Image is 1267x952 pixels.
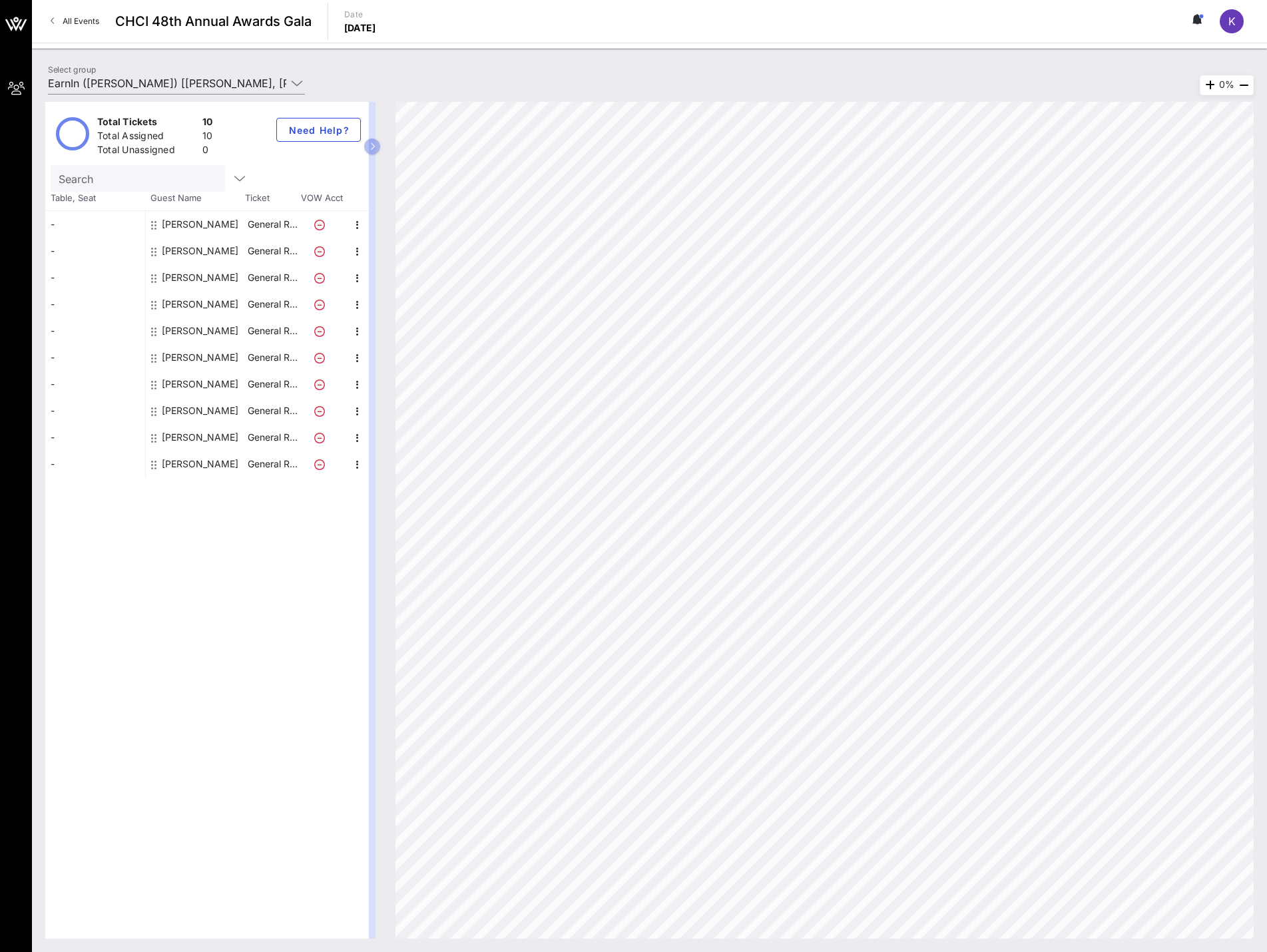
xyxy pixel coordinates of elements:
[45,397,145,424] div: -
[288,124,350,136] span: Need Help?
[202,129,213,146] div: 10
[45,451,145,477] div: -
[1220,9,1244,33] div: K
[97,115,197,132] div: Total Tickets
[1200,75,1254,95] div: 0%
[344,8,376,21] p: Date
[162,424,238,451] div: Patrick Lemond
[45,424,145,451] div: -
[246,291,299,318] p: General R…
[298,192,345,205] span: VOW Acct
[246,371,299,397] p: General R…
[162,344,238,371] div: Kyle George
[246,211,299,238] p: General R…
[162,451,238,477] div: Viki Lin
[276,118,361,142] button: Need Help?
[43,11,107,32] a: All Events
[162,318,238,344] div: Kristina Hathaway
[45,211,145,238] div: -
[145,192,245,205] span: Guest Name
[45,192,145,205] span: Table, Seat
[162,211,238,238] div: Fernando Orozco
[115,11,312,31] span: CHCI 48th Annual Awards Gala
[162,238,238,264] div: Jazmin Salinas
[45,344,145,371] div: -
[246,264,299,291] p: General R…
[97,143,197,160] div: Total Unassigned
[97,129,197,146] div: Total Assigned
[45,371,145,397] div: -
[246,344,299,371] p: General R…
[246,397,299,424] p: General R…
[246,424,299,451] p: General R…
[162,371,238,397] div: Lana Lawson
[162,397,238,424] div: Nakia Blackwell
[344,21,376,35] p: [DATE]
[246,451,299,477] p: General R…
[246,238,299,264] p: General R…
[162,264,238,291] div: John Jacob Kaufman
[45,318,145,344] div: -
[1228,15,1236,28] span: K
[45,264,145,291] div: -
[63,16,99,26] span: All Events
[246,318,299,344] p: General R…
[45,291,145,318] div: -
[162,291,238,318] div: Kimberly Ngiangia
[202,115,213,132] div: 10
[45,238,145,264] div: -
[245,192,298,205] span: Ticket
[202,143,213,160] div: 0
[48,65,96,75] label: Select group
